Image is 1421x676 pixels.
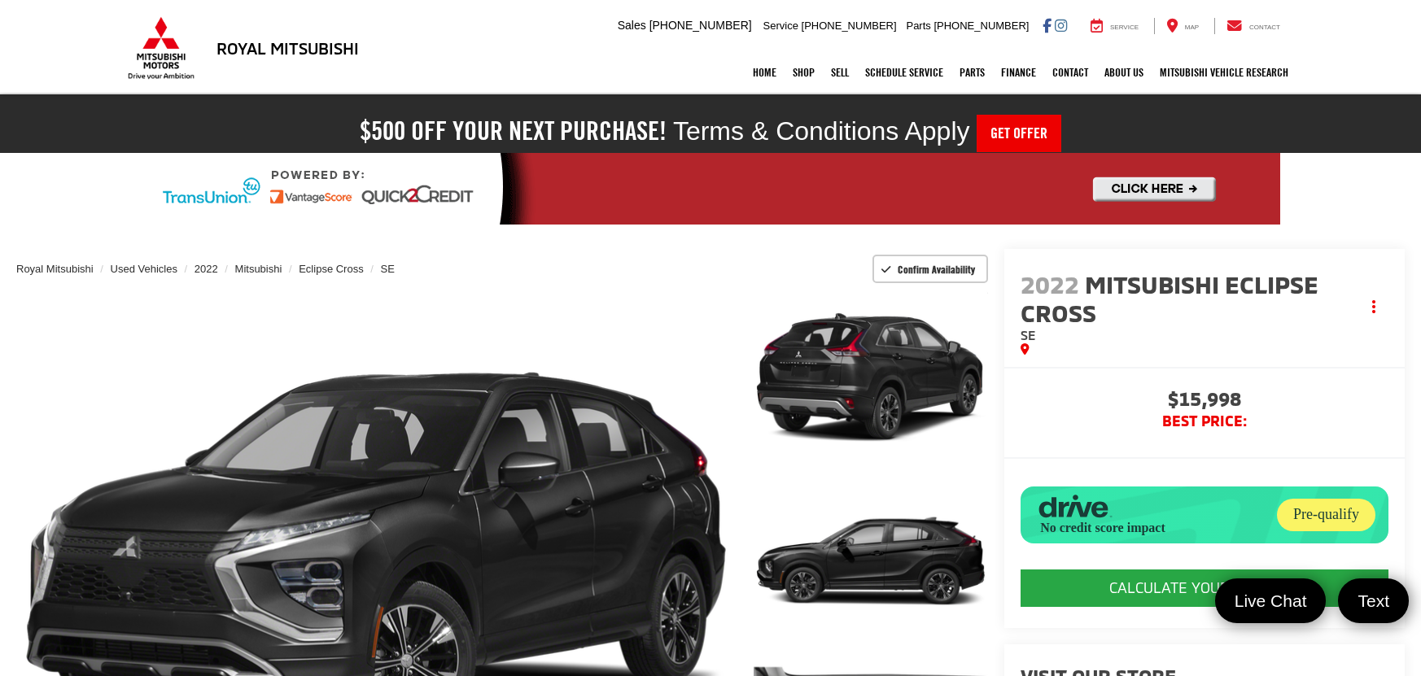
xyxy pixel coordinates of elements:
[745,52,785,93] a: Home
[1349,590,1397,612] span: Text
[1096,52,1152,93] a: About Us
[1043,19,1052,32] a: Facebook: Click to visit our Facebook page
[299,263,363,275] a: Eclipse Cross
[141,153,1280,225] img: Quick2Credit
[754,473,988,649] a: Expand Photo 2
[1021,269,1318,327] span: Mitsubishi Eclipse Cross
[381,263,395,275] a: SE
[993,52,1044,93] a: Finance
[235,263,282,275] a: Mitsubishi
[1021,269,1079,299] span: 2022
[649,19,752,32] span: [PHONE_NUMBER]
[1215,578,1327,623] a: Live Chat
[1154,18,1211,34] a: Map
[673,116,970,146] span: Terms & Conditions Apply
[1372,300,1375,313] span: dropdown dots
[1021,413,1388,430] span: BEST PRICE:
[1214,18,1292,34] a: Contact
[125,16,198,80] img: Mitsubishi
[1021,389,1388,413] span: $15,998
[1055,19,1067,32] a: Instagram: Click to visit our Instagram page
[1249,24,1280,31] span: Contact
[977,115,1061,152] a: Get Offer
[216,39,359,57] h3: Royal Mitsubishi
[1044,52,1096,93] a: Contact
[751,287,990,466] img: 2022 Mitsubishi Eclipse Cross SE
[1110,24,1139,31] span: Service
[857,52,951,93] a: Schedule Service: Opens in a new tab
[195,263,218,275] a: 2022
[1360,292,1388,321] button: Actions
[1021,327,1036,342] span: SE
[1152,52,1296,93] a: Mitsubishi Vehicle Research
[1185,24,1199,31] span: Map
[1338,578,1409,623] a: Text
[823,52,857,93] a: Sell
[933,20,1029,32] span: [PHONE_NUMBER]
[618,19,646,32] span: Sales
[751,472,990,651] img: 2022 Mitsubishi Eclipse Cross SE
[785,52,823,93] a: Shop
[763,20,798,32] span: Service
[1078,18,1151,34] a: Service
[111,263,177,275] a: Used Vehicles
[360,120,667,142] h2: $500 off your next purchase!
[16,263,94,275] a: Royal Mitsubishi
[802,20,897,32] span: [PHONE_NUMBER]
[906,20,930,32] span: Parts
[872,255,989,283] button: Confirm Availability
[1226,590,1315,612] span: Live Chat
[754,290,988,465] a: Expand Photo 1
[951,52,993,93] a: Parts: Opens in a new tab
[1021,569,1388,607] : CALCULATE YOUR PAYMENT
[898,263,975,276] span: Confirm Availability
